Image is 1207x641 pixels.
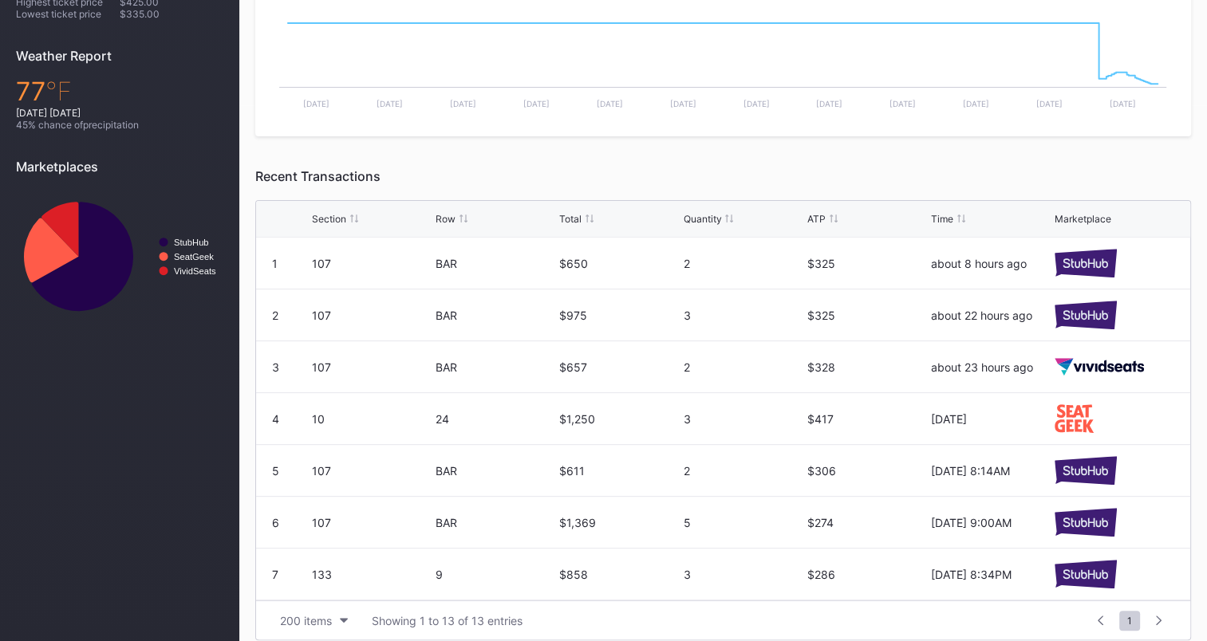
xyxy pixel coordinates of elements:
[372,614,523,627] div: Showing 1 to 13 of 13 entries
[174,266,216,276] text: VividSeats
[272,309,278,322] div: 2
[1055,456,1117,484] img: stubHub.svg
[436,412,555,426] div: 24
[743,99,769,108] text: [DATE]
[931,464,1051,478] div: [DATE] 8:14AM
[174,252,214,262] text: SeatGeek
[1036,99,1063,108] text: [DATE]
[559,464,679,478] div: $611
[436,360,555,374] div: BAR
[889,99,916,108] text: [DATE]
[559,516,679,529] div: $1,369
[312,257,432,270] div: 107
[271,1,1174,120] svg: Chart title
[807,412,927,426] div: $417
[559,412,679,426] div: $1,250
[436,516,555,529] div: BAR
[174,238,209,247] text: StubHub
[807,213,826,225] div: ATP
[436,309,555,322] div: BAR
[807,568,927,581] div: $286
[1055,404,1094,432] img: seatGeek.svg
[807,464,927,478] div: $306
[559,257,679,270] div: $650
[559,309,679,322] div: $975
[272,360,279,374] div: 3
[683,516,803,529] div: 5
[312,360,432,374] div: 107
[816,99,842,108] text: [DATE]
[807,309,927,322] div: $325
[559,568,679,581] div: $858
[807,516,927,529] div: $274
[931,568,1051,581] div: [DATE] 8:34PM
[436,568,555,581] div: 9
[931,257,1051,270] div: about 8 hours ago
[931,360,1051,374] div: about 23 hours ago
[312,309,432,322] div: 107
[683,360,803,374] div: 2
[312,412,432,426] div: 10
[303,99,329,108] text: [DATE]
[1119,611,1140,631] span: 1
[931,213,953,225] div: Time
[683,309,803,322] div: 3
[931,309,1051,322] div: about 22 hours ago
[1055,358,1145,375] img: vividSeats.svg
[436,257,555,270] div: BAR
[16,8,120,20] div: Lowest ticket price
[272,568,278,581] div: 7
[683,568,803,581] div: 3
[377,99,403,108] text: [DATE]
[683,213,721,225] div: Quantity
[120,8,223,20] div: $335.00
[272,257,278,270] div: 1
[807,360,927,374] div: $328
[255,168,1191,184] div: Recent Transactions
[450,99,476,108] text: [DATE]
[16,159,223,175] div: Marketplaces
[1055,508,1117,536] img: stubHub.svg
[16,76,223,107] div: 77
[312,516,432,529] div: 107
[272,412,279,426] div: 4
[280,614,332,627] div: 200 items
[272,610,356,631] button: 200 items
[807,257,927,270] div: $325
[312,464,432,478] div: 107
[312,568,432,581] div: 133
[559,360,679,374] div: $657
[272,464,279,478] div: 5
[436,213,456,225] div: Row
[523,99,550,108] text: [DATE]
[670,99,696,108] text: [DATE]
[559,213,582,225] div: Total
[683,412,803,426] div: 3
[1055,213,1111,225] div: Marketplace
[1110,99,1136,108] text: [DATE]
[45,76,72,107] span: ℉
[931,412,1051,426] div: [DATE]
[16,119,223,131] div: 45 % chance of precipitation
[597,99,623,108] text: [DATE]
[436,464,555,478] div: BAR
[931,516,1051,529] div: [DATE] 9:00AM
[312,213,346,225] div: Section
[16,107,223,119] div: [DATE] [DATE]
[963,99,989,108] text: [DATE]
[1055,301,1117,328] img: stubHub.svg
[272,516,279,529] div: 6
[1055,249,1117,277] img: stubHub.svg
[683,464,803,478] div: 2
[16,187,223,326] svg: Chart title
[1055,560,1117,588] img: stubHub.svg
[683,257,803,270] div: 2
[16,48,223,64] div: Weather Report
